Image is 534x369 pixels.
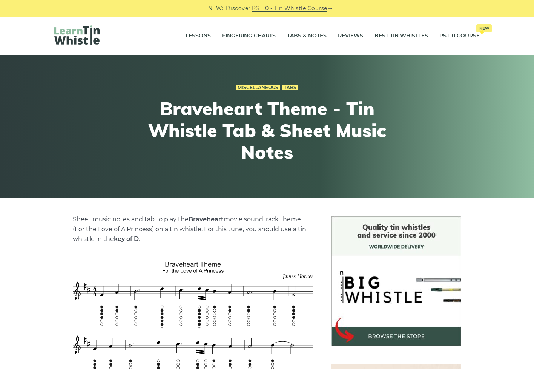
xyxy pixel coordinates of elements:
img: BigWhistle Tin Whistle Store [331,216,461,346]
p: Sheet music notes and tab to play the movie soundtrack theme (For the Love of A Princess) on a ti... [73,215,313,244]
strong: Braveheart [189,216,224,223]
img: LearnTinWhistle.com [54,25,100,45]
strong: key of D [114,235,139,242]
a: Tabs [282,85,298,91]
span: New [476,24,492,32]
a: PST10 CourseNew [439,26,480,45]
a: Best Tin Whistles [374,26,428,45]
a: Tabs & Notes [287,26,327,45]
a: Reviews [338,26,363,45]
h1: Braveheart Theme - Tin Whistle Tab & Sheet Music Notes [128,98,406,163]
a: Fingering Charts [222,26,276,45]
a: Lessons [186,26,211,45]
a: Miscellaneous [236,85,280,91]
